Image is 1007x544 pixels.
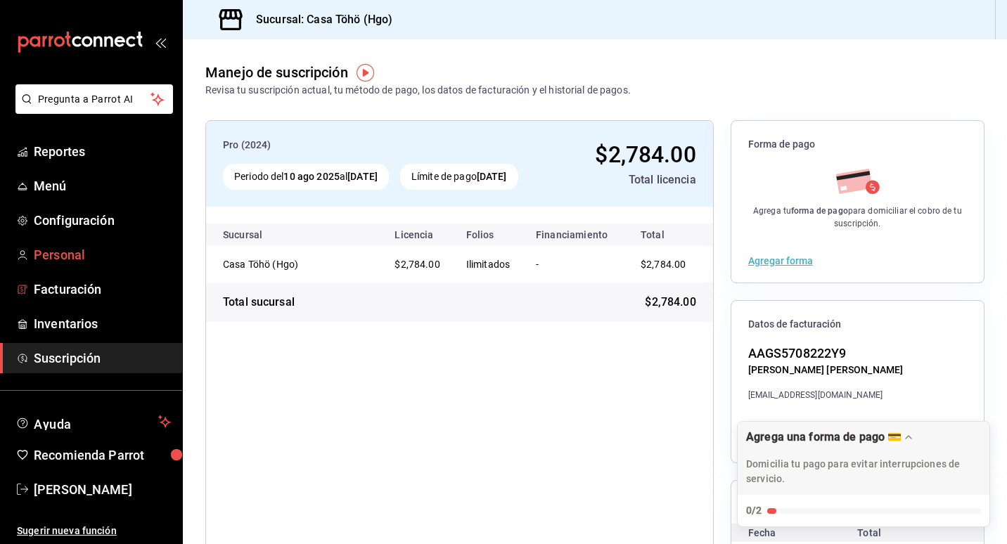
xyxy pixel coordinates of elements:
[245,11,392,28] h3: Sucursal: Casa Töhö (Hgo)
[205,83,631,98] div: Revisa tu suscripción actual, tu método de pago, los datos de facturación y el historial de pagos.
[34,349,171,368] span: Suscripción
[223,257,364,271] div: Casa Töhö (Hgo)
[748,363,904,377] div: [PERSON_NAME] [PERSON_NAME]
[347,171,378,182] strong: [DATE]
[748,344,904,363] div: AAGS5708222Y9
[455,246,525,283] td: Ilimitados
[624,224,713,246] th: Total
[34,211,171,230] span: Configuración
[10,102,173,117] a: Pregunta a Parrot AI
[383,224,454,246] th: Licencia
[15,84,173,114] button: Pregunta a Parrot AI
[791,206,848,216] strong: forma de pago
[34,314,171,333] span: Inventarios
[34,245,171,264] span: Personal
[748,256,813,266] button: Agregar forma
[477,171,507,182] strong: [DATE]
[283,171,339,182] strong: 10 ago 2025
[525,246,624,283] td: -
[746,430,902,443] div: Agrega una forma de pago 💳
[857,524,967,542] div: Total
[748,138,967,151] span: Forma de pago
[455,224,525,246] th: Folios
[563,171,696,188] div: Total licencia
[17,524,171,538] span: Sugerir nueva función
[748,524,858,542] div: Fecha
[738,422,989,526] button: Expand Checklist
[34,446,171,465] span: Recomienda Parrot
[34,413,153,430] span: Ayuda
[645,294,695,311] span: $2,784.00
[595,141,695,168] span: $2,784.00
[395,259,440,270] span: $2,784.00
[223,138,551,153] div: Pro (2024)
[525,224,624,246] th: Financiamiento
[641,259,686,270] span: $2,784.00
[34,176,171,195] span: Menú
[34,280,171,299] span: Facturación
[205,62,348,83] div: Manejo de suscripción
[746,457,981,486] p: Domicilia tu pago para evitar interrupciones de servicio.
[223,164,389,190] div: Periodo del al
[357,64,374,82] img: Tooltip marker
[223,229,300,240] div: Sucursal
[737,421,990,527] div: Agrega una forma de pago 💳
[34,480,171,499] span: [PERSON_NAME]
[400,164,518,190] div: Límite de pago
[738,422,989,495] div: Drag to move checklist
[38,92,151,107] span: Pregunta a Parrot AI
[223,294,295,311] div: Total sucursal
[34,142,171,161] span: Reportes
[746,503,762,518] div: 0/2
[748,205,967,230] div: Agrega tu para domiciliar el cobro de tu suscripción.
[748,389,904,401] div: [EMAIL_ADDRESS][DOMAIN_NAME]
[155,37,166,48] button: open_drawer_menu
[748,318,967,331] span: Datos de facturación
